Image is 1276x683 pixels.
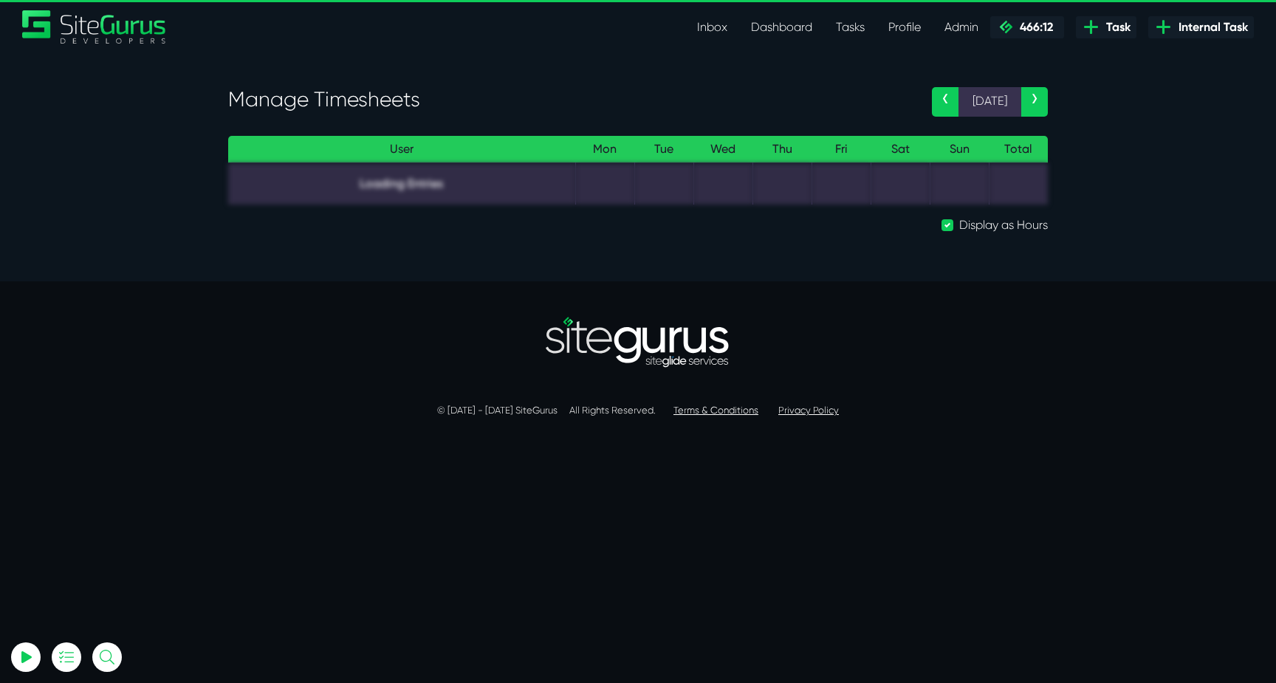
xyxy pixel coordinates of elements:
[959,216,1048,234] label: Display as Hours
[871,136,930,163] th: Sat
[1173,18,1248,36] span: Internal Task
[634,136,693,163] th: Tue
[812,136,871,163] th: Fri
[22,10,167,44] img: Sitegurus Logo
[752,136,812,163] th: Thu
[685,13,739,42] a: Inbox
[989,136,1048,163] th: Total
[228,162,575,205] td: Loading Entries
[673,405,758,416] a: Terms & Conditions
[1100,18,1131,36] span: Task
[22,10,167,44] a: SiteGurus
[933,13,990,42] a: Admin
[932,87,958,117] a: ‹
[739,13,824,42] a: Dashboard
[1148,16,1254,38] a: Internal Task
[824,13,877,42] a: Tasks
[228,136,575,163] th: User
[228,87,910,112] h3: Manage Timesheets
[930,136,989,163] th: Sun
[1076,16,1136,38] a: Task
[1014,20,1053,34] span: 466:12
[693,136,752,163] th: Wed
[1021,87,1048,117] a: ›
[990,16,1064,38] a: 466:12
[958,87,1021,117] span: [DATE]
[778,405,839,416] a: Privacy Policy
[228,403,1048,418] p: © [DATE] - [DATE] SiteGurus All Rights Reserved.
[575,136,634,163] th: Mon
[877,13,933,42] a: Profile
